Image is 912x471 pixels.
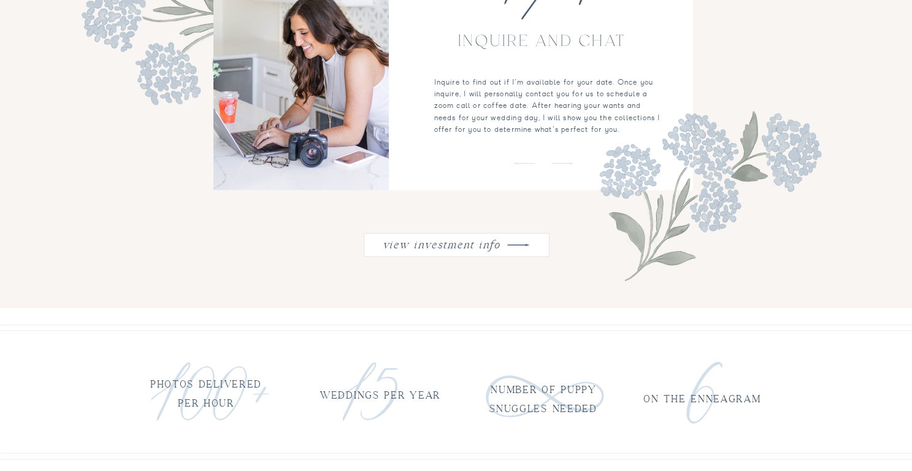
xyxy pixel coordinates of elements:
[482,302,547,381] p: ∞
[319,386,442,398] p: weddings per year
[482,381,605,392] p: number of puppy snuggles needed
[380,235,504,251] a: view investment info
[427,33,658,60] p: Inquire and Chat
[153,308,251,433] p: 100+
[641,390,764,402] p: on the enneagram
[145,375,268,387] p: photos delivered per hour
[339,308,404,386] p: 15
[434,77,662,139] p: Inquire to find out if I'm available for your date. Once you inquire, I will personally contact y...
[684,308,749,387] p: 6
